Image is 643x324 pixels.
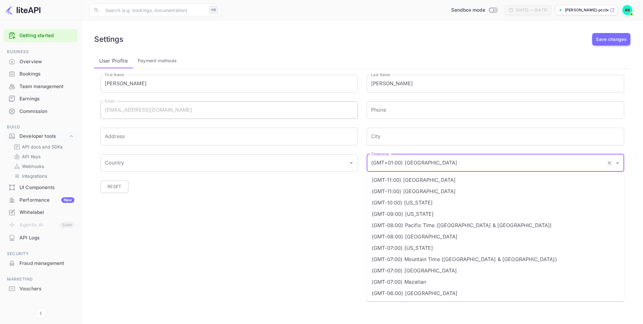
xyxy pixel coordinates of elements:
[14,163,73,170] a: Webhooks
[22,163,44,170] p: Webhooks
[100,101,358,119] input: Email
[367,174,624,186] li: (GMT-11:00) [GEOGRAPHIC_DATA]
[22,173,47,179] p: Integrations
[100,75,358,92] input: First Name
[4,105,78,117] a: Commission
[613,159,622,167] button: Close
[367,101,624,119] input: phone
[19,83,74,90] div: Team management
[4,124,78,131] span: Build
[4,206,78,218] a: Whitelabel
[11,142,75,151] div: API docs and SDKs
[19,133,68,140] div: Developer tools
[4,93,78,105] div: Earnings
[19,234,74,242] div: API Logs
[4,105,78,118] div: Commission
[5,5,41,15] img: LiteAPI logo
[14,143,73,150] a: API docs and SDKs
[4,250,78,257] span: Security
[103,157,346,169] input: Country
[449,7,500,14] div: Switch to Production mode
[100,128,358,145] input: Address
[14,153,73,160] a: API Keys
[35,308,46,319] button: Collapse navigation
[94,35,123,44] h6: Settings
[19,58,74,65] div: Overview
[19,260,74,267] div: Fraud management
[100,181,128,193] button: Reset
[367,186,624,197] li: (GMT-11:00) [GEOGRAPHIC_DATA]
[19,197,74,204] div: Performance
[592,33,630,46] button: Save changes
[14,173,73,179] a: Integrations
[4,283,78,294] a: Vouchers
[4,68,78,80] div: Bookings
[451,7,485,14] span: Sandbox mode
[138,57,177,64] span: Payment methods
[11,152,75,161] div: API Keys
[11,171,75,181] div: Integrations
[4,56,78,68] div: Overview
[4,93,78,104] a: Earnings
[4,56,78,67] a: Overview
[516,7,547,13] div: [DATE] — [DATE]
[94,53,630,68] div: account-settings tabs
[4,276,78,283] span: Marketing
[4,232,78,244] div: API Logs
[102,4,207,16] input: Search (e.g. bookings, documentation)
[19,184,74,191] div: UI Components
[367,197,624,208] li: (GMT-10:00) [US_STATE]
[4,182,78,194] div: UI Components
[4,131,78,142] div: Developer tools
[61,197,74,203] div: New
[371,72,390,77] label: Last Name
[4,232,78,243] a: API Logs
[4,194,78,206] div: PerformanceNew
[19,108,74,115] div: Commission
[19,209,74,216] div: Whitelabel
[4,29,78,42] div: Getting started
[99,57,128,64] p: User Profile
[4,182,78,193] a: UI Components
[4,68,78,80] a: Bookings
[4,48,78,55] span: Business
[605,159,614,167] button: Clear
[367,128,624,145] input: City
[19,70,74,78] div: Bookings
[4,81,78,92] a: Team management
[367,208,624,220] li: (GMT-09:00) [US_STATE]
[4,81,78,93] div: Team management
[19,32,74,39] a: Getting started
[22,153,41,160] p: API Keys
[367,75,624,92] input: Last Name
[565,7,608,13] p: [PERSON_NAME]-pczbe...
[371,151,389,157] label: Timezone
[105,98,115,104] label: Email
[4,283,78,295] div: Vouchers
[11,162,75,171] div: Webhooks
[19,285,74,293] div: Vouchers
[4,257,78,269] a: Fraud management
[22,143,63,150] p: API docs and SDKs
[209,6,219,14] div: ⌘K
[105,72,124,77] label: First Name
[347,159,356,167] button: Open
[4,194,78,206] a: PerformanceNew
[19,95,74,103] div: Earnings
[622,5,632,15] img: Andreas Stefanis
